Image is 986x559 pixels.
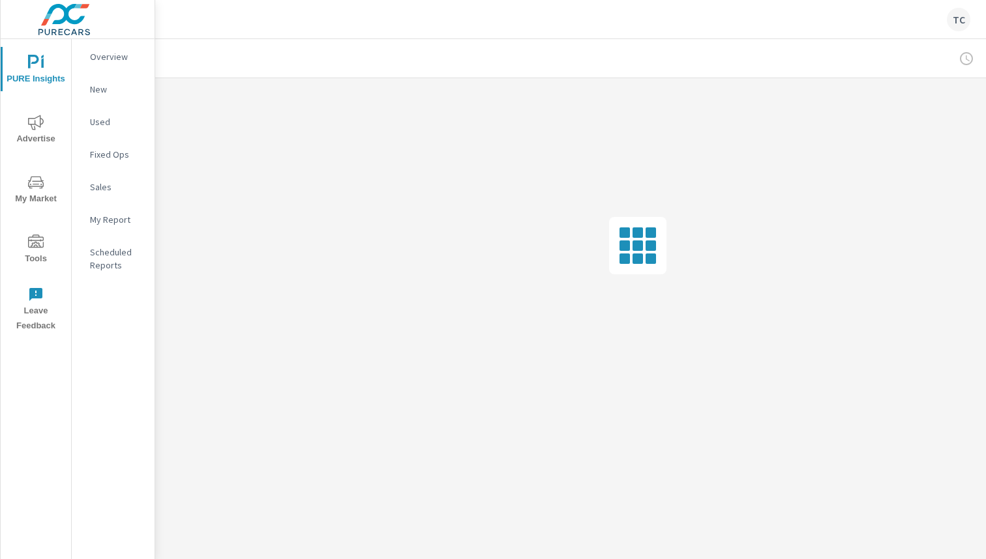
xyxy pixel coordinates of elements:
div: nav menu [1,39,71,339]
div: Scheduled Reports [72,242,155,275]
div: Fixed Ops [72,145,155,164]
p: Sales [90,180,144,193]
span: My Market [5,175,67,207]
div: New [72,79,155,99]
div: TC [947,8,970,31]
div: Sales [72,177,155,197]
p: Scheduled Reports [90,246,144,272]
div: Overview [72,47,155,66]
span: Tools [5,235,67,266]
span: PURE Insights [5,55,67,87]
p: Used [90,115,144,128]
p: Overview [90,50,144,63]
p: Fixed Ops [90,148,144,161]
p: My Report [90,213,144,226]
p: New [90,83,144,96]
div: Used [72,112,155,132]
div: My Report [72,210,155,229]
span: Advertise [5,115,67,147]
span: Leave Feedback [5,287,67,334]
